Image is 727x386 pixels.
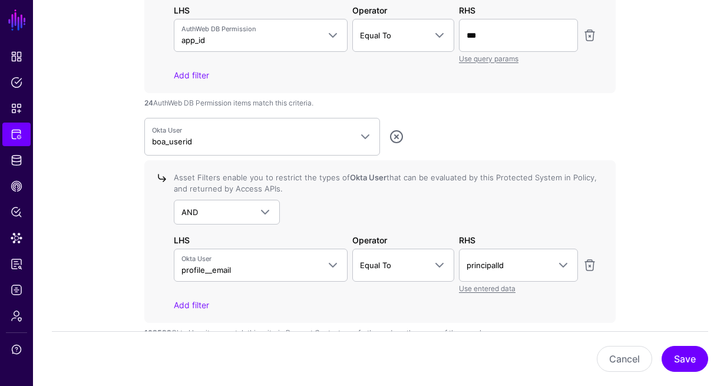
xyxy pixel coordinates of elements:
span: Support [11,344,22,355]
span: Equal To [360,31,391,40]
span: CAEP Hub [11,180,22,192]
a: Policies [2,71,31,94]
span: Okta User [152,126,351,136]
a: Add filter [174,70,209,80]
div: Asset Filters enable you to restrict the types of that can be evaluated by this Protected System ... [174,172,597,195]
strong: LHS [174,5,190,15]
button: Cancel [597,346,652,372]
a: Data Lens [2,226,31,250]
span: boa_userid [152,137,192,146]
strong: Operator [352,235,387,245]
a: CAEP Hub [2,174,31,198]
span: Dashboard [11,51,22,62]
a: Use query params [459,54,518,63]
a: Logs [2,278,31,302]
span: Logs [11,284,22,296]
span: Okta User [181,254,319,264]
span: Snippets [11,103,22,114]
span: Policy Lens [11,206,22,218]
a: Snippets [2,97,31,120]
span: Protected Systems [11,128,22,140]
a: Use entered data [459,284,515,293]
div: AuthWeb DB Permission items match this criteria. [144,98,616,108]
strong: RHS [459,235,475,245]
button: Save [662,346,708,372]
span: Equal To [360,260,391,270]
span: Policies [11,77,22,88]
a: Dashboard [2,45,31,68]
span: principalId [467,260,504,270]
a: Identity Data Fabric [2,149,31,172]
span: AuthWeb DB Permission [181,24,319,34]
div: Okta User items match this criteria. Request Context may further reduce the scope of the search. [144,328,616,338]
strong: LHS [174,235,190,245]
span: Identity Data Fabric [11,154,22,166]
strong: Okta User [350,173,386,182]
strong: Operator [352,5,387,15]
strong: 108598 [144,328,171,337]
a: Admin [2,304,31,328]
span: profile__email [181,265,231,275]
span: app_id [181,35,205,45]
strong: 24 [144,98,153,107]
a: Add filter [174,300,209,310]
span: AND [181,207,198,217]
span: Access Reporting [11,258,22,270]
strong: RHS [459,5,475,15]
a: Protected Systems [2,123,31,146]
span: Data Lens [11,232,22,244]
a: SGNL [7,7,27,33]
a: Access Reporting [2,252,31,276]
a: Policy Lens [2,200,31,224]
span: Admin [11,310,22,322]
